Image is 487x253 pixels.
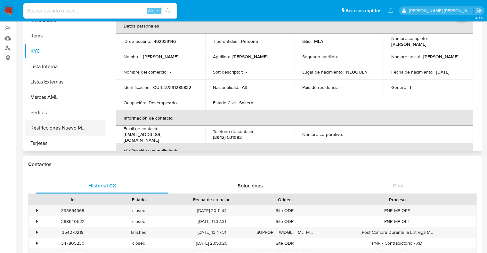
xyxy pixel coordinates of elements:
p: Sitio : [302,38,312,44]
p: Nombre del comercio : [124,69,167,75]
button: Listas Externas [25,74,105,90]
div: [DATE] 11:32:31 [172,216,252,227]
p: Nacionalidad : [213,84,239,90]
div: Fecha de creación [176,196,248,203]
p: Soltero [239,100,253,106]
button: Perfiles [25,105,105,120]
p: [PERSON_NAME] [391,41,426,47]
th: Información de contacto [116,110,473,126]
div: 393654968 [40,205,106,216]
div: closed [106,216,172,227]
div: • [36,208,38,214]
span: Chat [393,182,404,189]
div: closed [106,238,172,249]
p: [PERSON_NAME] [232,54,268,59]
p: (2942) 531082 [213,134,242,140]
button: Tarjetas [25,136,105,151]
p: - [345,131,347,137]
div: PNR - Contradictorio - XD [318,238,476,249]
p: ext_noevirar@mercadolibre.com [409,8,474,14]
div: Estado [110,196,167,203]
div: [DATE] 20:11:44 [172,205,252,216]
p: Género : [391,84,407,90]
p: - [246,69,247,75]
div: Post Compra Durante la Entrega ME [318,227,476,238]
button: Marcas AML [25,90,105,105]
p: Identificación : [124,84,150,90]
button: KYC [25,43,105,59]
div: [DATE] 23:53:20 [172,238,252,249]
p: Teléfono de contacto : [213,129,256,134]
p: [EMAIL_ADDRESS][DOMAIN_NAME] [124,131,195,143]
button: search-icon [161,6,175,15]
input: Buscar usuario o caso... [23,7,177,15]
span: Soluciones [238,182,263,189]
span: Alt [148,8,153,14]
p: ID de usuario : [124,38,151,44]
p: Ocupación : [124,100,146,106]
p: Persona [241,38,258,44]
div: • [36,229,38,235]
p: 492939146 [154,38,176,44]
div: closed [106,205,172,216]
div: PNR MP OFF [318,216,476,227]
p: F [410,84,412,90]
span: s [157,8,158,14]
div: SUPPORT_WIDGET_ML_MOBILE [252,227,318,238]
div: 388640522 [40,216,106,227]
p: Segundo apellido : [302,54,338,59]
div: Site ODR [252,205,318,216]
p: Lugar de nacimiento : [302,69,344,75]
button: Restricciones Nuevo Mundo [25,120,100,136]
div: Origen [256,196,313,203]
p: Nombre completo : [391,36,428,41]
h1: Contactos [28,161,477,168]
p: País de residencia : [302,84,339,90]
button: Items [25,28,105,43]
div: • [36,218,38,225]
div: Site ODR [252,238,318,249]
p: [PERSON_NAME] [143,54,178,59]
p: Email de contacto : [124,126,159,131]
div: [DATE] 13:47:31 [172,227,252,238]
p: - [342,84,343,90]
p: Nombre corporativo : [302,131,343,137]
div: Site ODR [252,216,318,227]
p: Estado Civil : [213,100,237,106]
div: Proceso [322,196,472,203]
div: Id [44,196,101,203]
p: Soft descriptor : [213,69,243,75]
p: [DATE] [436,69,450,75]
p: AR [242,84,248,90]
div: 347805230 [40,238,106,249]
div: • [36,240,38,246]
th: Verificación y cumplimiento [116,143,473,158]
p: Fecha de nacimiento : [391,69,434,75]
span: Accesos rápidos [345,7,381,14]
p: [PERSON_NAME] [423,54,459,59]
p: Nombre social : [391,54,421,59]
p: Apellido : [213,54,230,59]
p: NEUQUEN [346,69,368,75]
p: - [340,54,342,59]
div: PNR MP OFF [318,205,476,216]
p: Nombre : [124,54,141,59]
p: - [170,69,171,75]
div: finished [106,227,172,238]
a: Notificaciones [388,8,393,13]
div: 354273218 [40,227,106,238]
button: Lista Interna [25,59,105,74]
span: 3.156.1 [475,15,484,20]
p: Tipo entidad : [213,38,239,44]
span: Historial CX [88,182,116,189]
th: Datos personales [116,18,473,34]
a: Salir [475,7,482,14]
p: Desempleado [149,100,177,106]
p: CUIL 27391285832 [153,84,191,90]
p: MLA [314,38,323,44]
